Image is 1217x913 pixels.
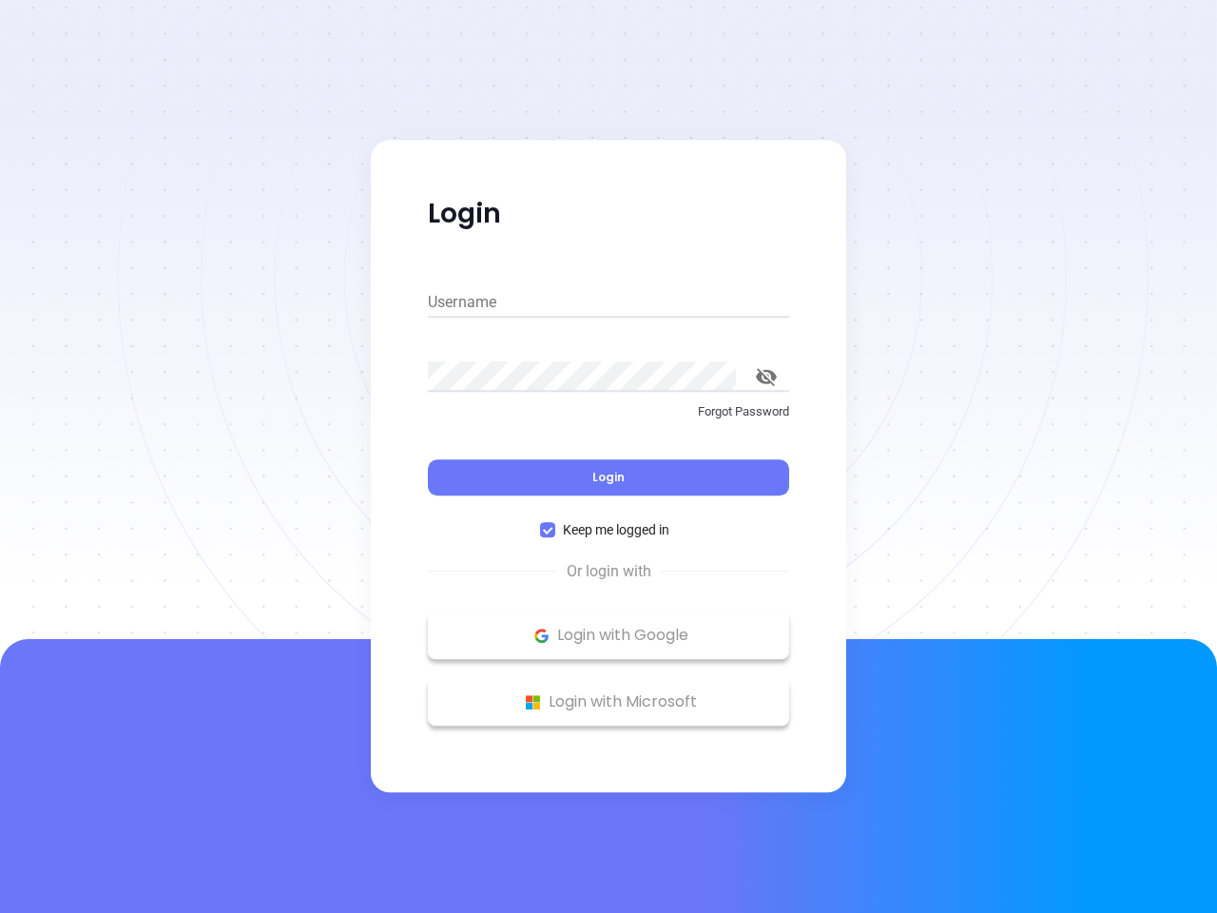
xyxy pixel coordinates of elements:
p: Login [428,197,789,231]
button: Google Logo Login with Google [428,612,789,659]
img: Google Logo [530,624,553,648]
img: Microsoft Logo [521,690,545,714]
a: Forgot Password [428,402,789,437]
span: Or login with [557,560,661,583]
button: Microsoft Logo Login with Microsoft [428,678,789,726]
p: Forgot Password [428,402,789,421]
p: Login with Google [437,621,780,650]
button: toggle password visibility [744,354,789,399]
span: Login [592,469,625,485]
span: Keep me logged in [555,519,677,540]
button: Login [428,459,789,495]
p: Login with Microsoft [437,688,780,716]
